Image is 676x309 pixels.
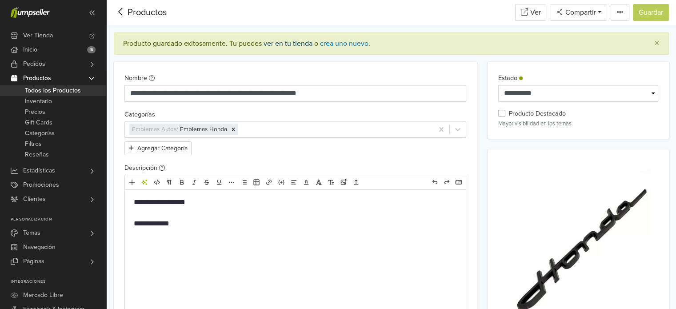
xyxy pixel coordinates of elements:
[23,71,51,85] span: Productos
[132,126,180,133] span: Emblemas Autos /
[312,39,318,48] span: o
[251,177,262,188] a: Tabla
[350,177,362,188] a: Subir archivos
[564,8,596,17] span: Compartir
[124,163,165,173] label: Descripción
[228,124,238,135] div: Remove [object Object]
[633,4,669,21] button: Guardar
[114,6,167,19] div: Productos
[123,38,640,49] div: Producto guardado exitosamente. .
[25,128,55,139] span: Categorías
[87,46,96,53] span: 5
[23,240,56,254] span: Navegación
[264,39,312,48] a: ver en tu tienda
[320,39,368,48] a: crea uno nuevo
[515,4,546,21] a: Ver
[139,177,150,188] a: Herramientas de IA
[276,177,287,188] a: Incrustar
[188,177,200,188] a: Cursiva
[654,37,660,50] span: ×
[11,279,106,285] p: Integraciones
[550,4,607,21] button: Compartir
[238,177,250,188] a: Lista
[441,177,452,188] a: Rehacer
[201,177,212,188] a: Eliminado
[313,177,324,188] a: Fuente
[288,177,300,188] a: Alineación
[25,107,45,117] span: Precios
[164,177,175,188] a: Formato
[176,177,188,188] a: Negrita
[228,39,262,48] span: Tu puedes
[124,110,155,120] label: Categorías
[498,120,658,128] p: Mayor visibilidad en los temas.
[23,164,55,178] span: Estadísticas
[23,288,63,302] span: Mercado Libre
[124,73,155,83] label: Nombre
[263,177,275,188] a: Enlace
[23,28,53,43] span: Ver Tienda
[23,43,37,57] span: Inicio
[25,96,52,107] span: Inventario
[23,226,40,240] span: Temas
[226,177,237,188] a: Más formato
[498,73,523,83] label: Estado
[25,149,49,160] span: Reseñas
[429,177,440,188] a: Deshacer
[25,85,81,96] span: Todos los Productos
[25,139,42,149] span: Filtros
[23,57,45,71] span: Pedidos
[25,117,52,128] span: Gift Cards
[124,141,192,155] button: Agregar Categoría
[338,177,349,188] a: Subir imágenes
[151,177,163,188] a: HTML
[23,192,46,206] span: Clientes
[213,177,225,188] a: Subrayado
[11,217,106,222] p: Personalización
[509,109,566,119] label: Producto Destacado
[645,33,668,54] button: Close
[453,177,464,188] a: Atajos
[300,177,312,188] a: Color del texto
[180,126,227,133] span: Emblemas Honda
[23,254,44,269] span: Páginas
[23,178,59,192] span: Promociones
[126,177,138,188] a: Añadir
[325,177,337,188] a: Tamaño de fuente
